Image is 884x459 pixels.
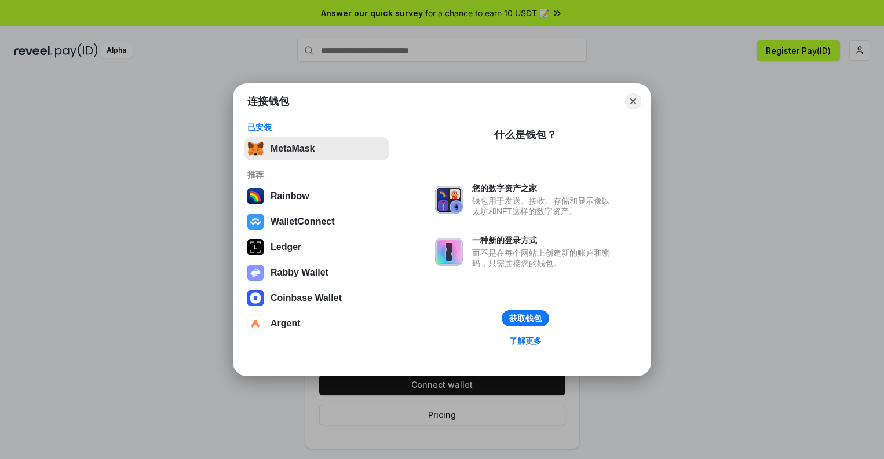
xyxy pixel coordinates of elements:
img: svg+xml,%3Csvg%20width%3D%2228%22%20height%3D%2228%22%20viewBox%3D%220%200%2028%2028%22%20fill%3D... [247,315,264,332]
div: Argent [271,318,301,329]
img: svg+xml,%3Csvg%20width%3D%22120%22%20height%3D%22120%22%20viewBox%3D%220%200%20120%20120%22%20fil... [247,188,264,204]
button: Rainbow [244,185,389,208]
a: 了解更多 [502,333,549,348]
div: 而不是在每个网站上创建新的账户和密码，只需连接您的钱包。 [472,248,616,269]
div: 什么是钱包？ [494,128,557,142]
div: 了解更多 [509,336,542,346]
button: 获取钱包 [502,310,549,326]
div: 钱包用于发送、接收、存储和显示像以太坊和NFT这样的数字资产。 [472,196,616,216]
div: 获取钱包 [509,313,542,324]
h1: 连接钱包 [247,94,289,108]
div: Ledger [271,242,301,252]
button: MetaMask [244,137,389,160]
div: WalletConnect [271,216,335,227]
img: svg+xml,%3Csvg%20xmlns%3D%22http%3A%2F%2Fwww.w3.org%2F2000%2Fsvg%22%20fill%3D%22none%22%20viewBox... [247,265,264,281]
button: Coinbase Wallet [244,287,389,310]
button: WalletConnect [244,210,389,233]
button: Ledger [244,236,389,259]
img: svg+xml,%3Csvg%20width%3D%2228%22%20height%3D%2228%22%20viewBox%3D%220%200%2028%2028%22%20fill%3D... [247,214,264,230]
button: Close [625,93,641,109]
div: 推荐 [247,170,386,180]
img: svg+xml,%3Csvg%20fill%3D%22none%22%20height%3D%2233%22%20viewBox%3D%220%200%2035%2033%22%20width%... [247,141,264,157]
img: svg+xml,%3Csvg%20width%3D%2228%22%20height%3D%2228%22%20viewBox%3D%220%200%2028%2028%22%20fill%3D... [247,290,264,306]
div: Coinbase Wallet [271,293,342,303]
img: svg+xml,%3Csvg%20xmlns%3D%22http%3A%2F%2Fwww.w3.org%2F2000%2Fsvg%22%20width%3D%2228%22%20height%3... [247,239,264,255]
img: svg+xml,%3Csvg%20xmlns%3D%22http%3A%2F%2Fwww.w3.org%2F2000%2Fsvg%22%20fill%3D%22none%22%20viewBox... [435,186,463,214]
button: Rabby Wallet [244,261,389,284]
div: 一种新的登录方式 [472,235,616,245]
div: 已安装 [247,122,386,133]
div: Rabby Wallet [271,267,328,278]
img: svg+xml,%3Csvg%20xmlns%3D%22http%3A%2F%2Fwww.w3.org%2F2000%2Fsvg%22%20fill%3D%22none%22%20viewBox... [435,238,463,266]
div: Rainbow [271,191,309,201]
button: Argent [244,312,389,335]
div: MetaMask [271,144,315,154]
div: 您的数字资产之家 [472,183,616,193]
